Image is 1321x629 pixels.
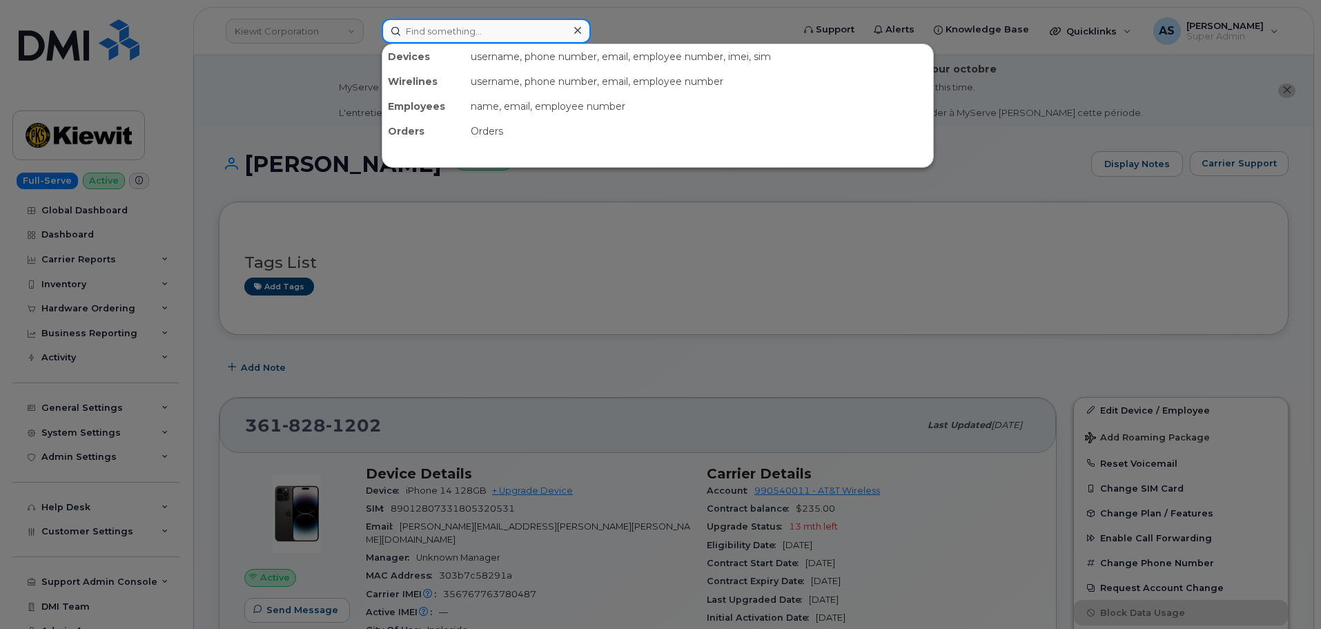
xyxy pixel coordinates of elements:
div: username, phone number, email, employee number, imei, sim [465,44,933,69]
div: Orders [465,119,933,144]
div: Employees [382,94,465,119]
div: Wirelines [382,69,465,94]
div: Orders [382,119,465,144]
div: name, email, employee number [465,94,933,119]
iframe: Messenger Launcher [1261,569,1311,619]
div: Devices [382,44,465,69]
div: username, phone number, email, employee number [465,69,933,94]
